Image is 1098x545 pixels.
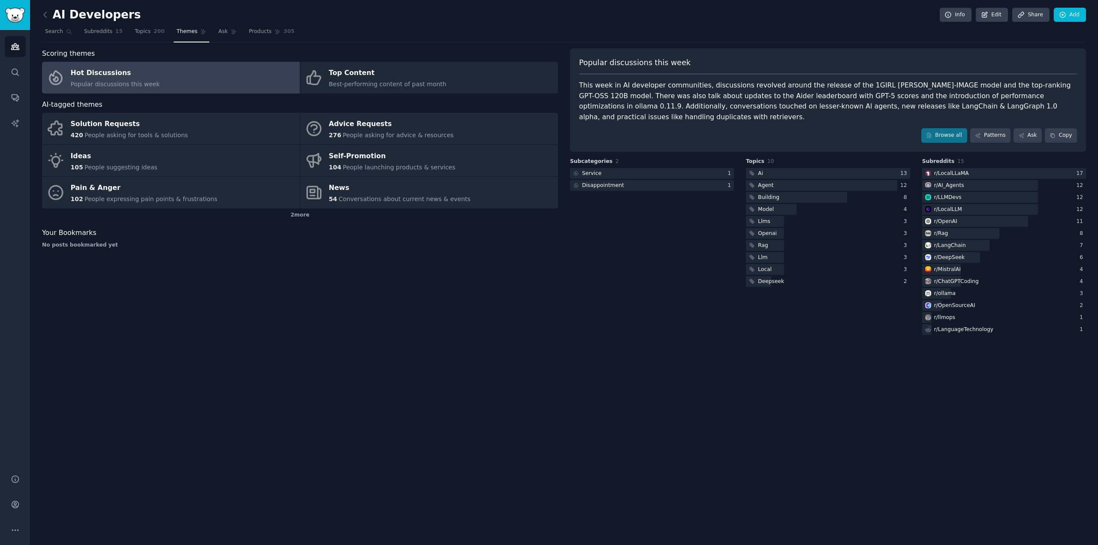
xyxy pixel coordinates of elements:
[42,25,75,42] a: Search
[758,242,768,250] div: Rag
[1080,242,1086,250] div: 7
[1076,194,1086,202] div: 12
[329,81,446,87] span: Best-performing content of past month
[904,266,910,274] div: 3
[329,132,341,139] span: 276
[970,128,1011,143] a: Patterns
[922,312,1086,323] a: llmopsr/llmops1
[71,181,217,195] div: Pain & Anger
[746,252,910,263] a: Llm3
[922,204,1086,215] a: LocalLLMr/LocalLLM12
[728,182,734,190] div: 1
[904,206,910,214] div: 4
[758,278,784,286] div: Deepseek
[246,25,297,42] a: Products305
[42,8,141,22] h2: AI Developers
[746,264,910,275] a: Local3
[579,57,691,68] span: Popular discussions this week
[925,314,931,320] img: llmops
[71,81,160,87] span: Popular discussions this week
[746,180,910,191] a: Agent12
[300,113,558,145] a: Advice Requests276People asking for advice & resources
[329,196,337,202] span: 54
[922,264,1086,275] a: MistralAIr/MistralAI4
[71,164,83,171] span: 105
[284,28,295,36] span: 305
[570,168,734,179] a: Service1
[71,132,83,139] span: 420
[1076,206,1086,214] div: 12
[71,196,83,202] span: 102
[925,242,931,248] img: LangChain
[1080,290,1086,298] div: 3
[922,288,1086,299] a: ollamar/ollama3
[925,206,931,212] img: LocalLLM
[934,266,961,274] div: r/ MistralAI
[42,241,558,249] div: No posts bookmarked yet
[921,128,967,143] a: Browse all
[1054,8,1086,22] a: Add
[1080,314,1086,322] div: 1
[42,228,97,238] span: Your Bookmarks
[135,28,151,36] span: Topics
[42,113,300,145] a: Solution Requests420People asking for tools & solutions
[925,278,931,284] img: ChatGPTCoding
[746,204,910,215] a: Model4
[728,170,734,178] div: 1
[84,164,157,171] span: People suggesting ideas
[84,196,217,202] span: People expressing pain points & frustrations
[758,254,767,262] div: Llm
[338,196,470,202] span: Conversations about current news & events
[922,180,1086,191] a: AI_Agentsr/AI_Agents12
[1076,170,1086,178] div: 17
[1080,278,1086,286] div: 4
[922,240,1086,251] a: LangChainr/LangChain7
[934,254,965,262] div: r/ DeepSeek
[177,28,198,36] span: Themes
[81,25,126,42] a: Subreddits15
[922,216,1086,227] a: OpenAIr/OpenAI11
[115,28,123,36] span: 15
[934,242,966,250] div: r/ LangChain
[934,230,948,238] div: r/ Rag
[42,62,300,93] a: Hot DiscussionsPopular discussions this week
[904,242,910,250] div: 3
[329,149,455,163] div: Self-Promotion
[746,216,910,227] a: Llms3
[758,182,773,190] div: Agent
[758,230,777,238] div: Openai
[904,254,910,262] div: 3
[758,170,763,178] div: Ai
[132,25,168,42] a: Topics200
[746,192,910,203] a: Building8
[925,218,931,224] img: OpenAI
[1076,218,1086,226] div: 11
[42,177,300,208] a: Pain & Anger102People expressing pain points & frustrations
[45,28,63,36] span: Search
[218,28,228,36] span: Ask
[922,276,1086,287] a: ChatGPTCodingr/ChatGPTCoding4
[5,8,25,23] img: GummySearch logo
[746,276,910,287] a: Deepseek2
[922,192,1086,203] a: LLMDevsr/LLMDevs12
[154,28,165,36] span: 200
[84,28,112,36] span: Subreddits
[934,218,957,226] div: r/ OpenAI
[922,168,1086,179] a: LocalLLaMAr/LocalLLaMA17
[934,326,993,334] div: r/ LanguageTechnology
[329,164,341,171] span: 104
[329,117,454,131] div: Advice Requests
[925,266,931,272] img: MistralAI
[1080,302,1086,310] div: 2
[925,170,931,176] img: LocalLLaMA
[904,194,910,202] div: 8
[934,290,956,298] div: r/ ollama
[940,8,971,22] a: Info
[174,25,210,42] a: Themes
[746,240,910,251] a: Rag3
[1080,266,1086,274] div: 4
[1014,128,1042,143] a: Ask
[215,25,240,42] a: Ask
[900,170,910,178] div: 13
[343,132,453,139] span: People asking for advice & resources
